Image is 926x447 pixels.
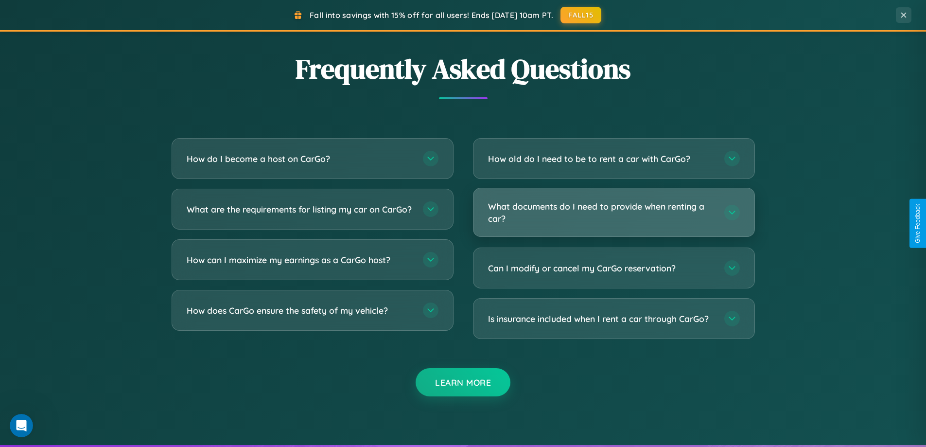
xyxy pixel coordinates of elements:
iframe: Intercom live chat [10,414,33,437]
h3: Is insurance included when I rent a car through CarGo? [488,313,715,325]
button: Learn More [416,368,510,396]
h3: How can I maximize my earnings as a CarGo host? [187,254,413,266]
h3: How old do I need to be to rent a car with CarGo? [488,153,715,165]
span: Fall into savings with 15% off for all users! Ends [DATE] 10am PT. [310,10,553,20]
h3: How does CarGo ensure the safety of my vehicle? [187,304,413,317]
h3: What documents do I need to provide when renting a car? [488,200,715,224]
div: Give Feedback [914,204,921,243]
button: FALL15 [560,7,601,23]
h2: Frequently Asked Questions [172,50,755,88]
h3: Can I modify or cancel my CarGo reservation? [488,262,715,274]
h3: How do I become a host on CarGo? [187,153,413,165]
h3: What are the requirements for listing my car on CarGo? [187,203,413,215]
